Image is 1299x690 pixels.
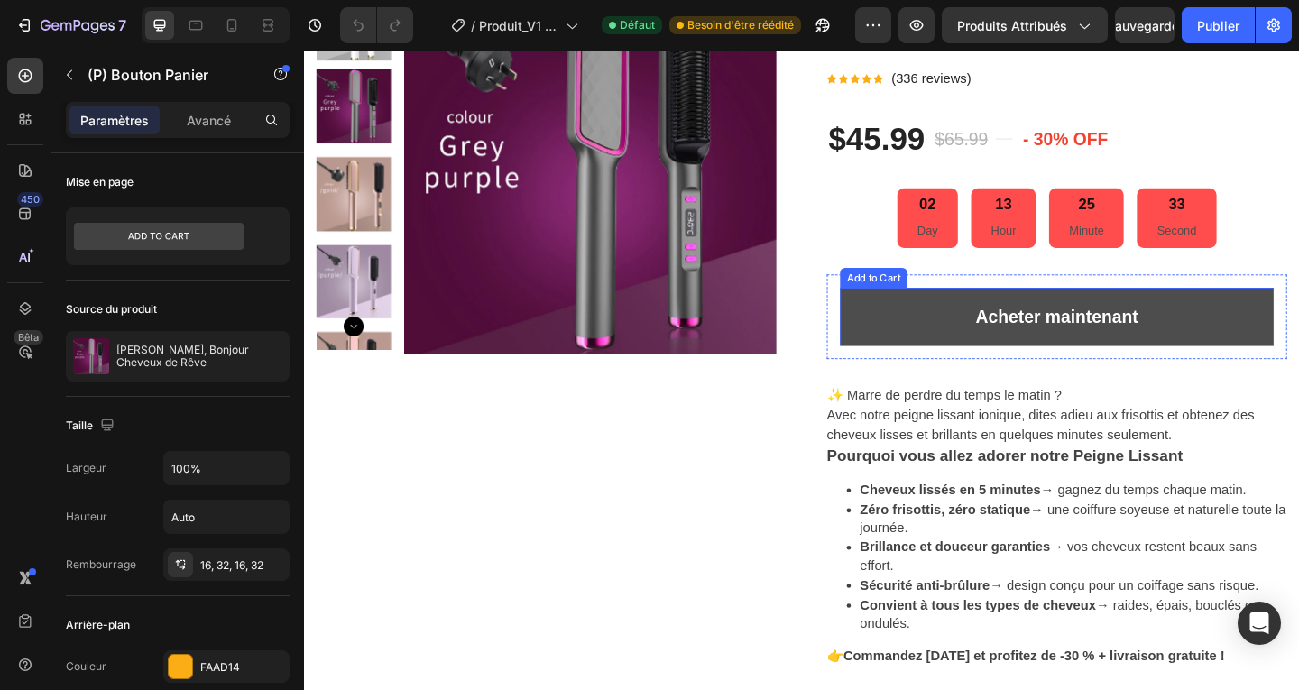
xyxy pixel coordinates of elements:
[479,18,557,52] font: Produit_V1 (Original)
[1238,602,1281,645] div: Ouvrir Intercom Messenger
[66,302,157,316] font: Source du produit
[304,51,1299,690] iframe: Zone de conception
[88,64,241,86] p: (P) Bouton Panier
[471,18,475,33] font: /
[568,367,1034,426] p: ✨ Marre de perdre du temps le matin ? Avec notre peigne lissant ionique, dites adieu aux frisotti...
[687,18,794,32] font: Besoin d'être réédité
[586,239,652,255] div: Add to Cart
[604,572,1069,592] p: → design conçu pour un coiffage sans risque.
[66,175,134,189] font: Mise en page
[604,490,1069,530] p: → une coiffure soyeuse et naturelle toute la journée.
[747,157,774,178] div: 13
[568,72,677,120] div: $45.99
[21,193,40,206] font: 450
[66,419,93,432] font: Taille
[586,650,1001,666] strong: Commandez [DATE] et profitez de -30 % + livraison gratuite !
[604,470,801,485] strong: Cheveux lissés en 5 minutes
[187,113,231,128] font: Avancé
[620,18,655,32] font: Défaut
[164,452,289,484] input: Auto
[80,113,149,128] font: Paramètres
[583,258,1055,321] button: Acheter maintenant
[604,574,745,589] strong: Sécurité anti-brûlure
[18,331,39,344] font: Bêta
[116,343,252,369] font: [PERSON_NAME], Bonjour Cheveux de Rêve
[747,185,774,207] p: Hour
[667,185,689,207] p: Day
[832,185,870,207] p: Minute
[66,618,130,631] font: Arrière-plan
[73,338,109,374] img: image de la fonctionnalité du produit
[200,660,240,674] font: FAAD14
[957,18,1067,33] font: Produits attribués
[604,468,1069,488] p: → gagnez du temps chaque matin.
[568,431,955,450] h3: Pourquoi vous allez adorer notre Peigne Lissant
[7,7,134,43] button: 7
[164,501,289,533] input: Auto
[604,492,789,507] strong: Zéro frisottis, zéro statique
[604,595,861,611] strong: Convient à tous les types de cheveux
[604,530,1069,571] p: → vos cheveux restent beaux sans effort.
[1182,7,1255,43] button: Publier
[604,593,1069,634] p: → raides, épais, bouclés ou ondulés.
[730,272,907,307] div: Acheter maintenant
[684,80,745,113] div: $65.99
[66,461,106,474] font: Largeur
[200,558,263,572] font: 16, 32, 16, 32
[66,557,136,571] font: Rembourrage
[832,157,870,178] div: 25
[66,510,107,523] font: Hauteur
[1107,18,1184,33] font: Sauvegarder
[1115,7,1175,43] button: Sauvegarder
[1197,18,1239,33] font: Publier
[942,7,1108,43] button: Produits attribués
[778,75,878,118] pre: - 30% off
[927,157,970,178] div: 33
[88,66,208,84] font: (P) Bouton Panier
[667,157,689,178] div: 02
[340,7,413,43] div: Annuler/Rétablir
[66,659,106,673] font: Couleur
[568,650,1001,666] p: 👉
[927,185,970,207] p: Second
[118,16,126,34] font: 7
[604,532,811,547] strong: Brillance et douceur garanties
